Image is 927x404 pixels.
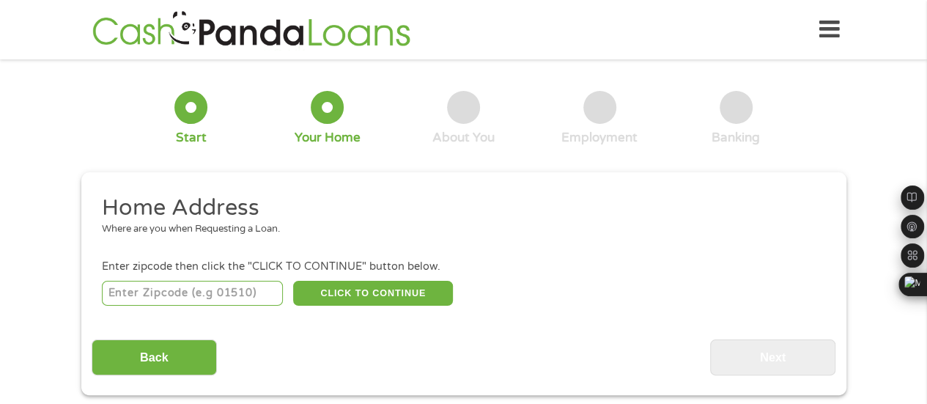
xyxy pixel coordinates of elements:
[712,130,760,146] div: Banking
[295,130,361,146] div: Your Home
[102,281,283,306] input: Enter Zipcode (e.g 01510)
[432,130,495,146] div: About You
[102,194,814,223] h2: Home Address
[88,9,415,51] img: GetLoanNow Logo
[92,339,217,375] input: Back
[293,281,453,306] button: CLICK TO CONTINUE
[561,130,638,146] div: Employment
[102,259,824,275] div: Enter zipcode then click the "CLICK TO CONTINUE" button below.
[710,339,835,375] input: Next
[176,130,207,146] div: Start
[102,222,814,237] div: Where are you when Requesting a Loan.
